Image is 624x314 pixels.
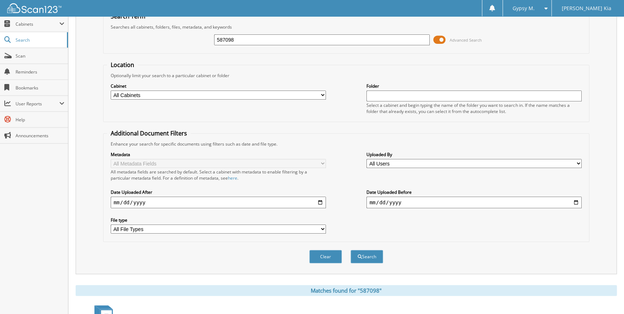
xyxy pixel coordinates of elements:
label: File type [111,217,326,223]
label: Uploaded By [366,151,582,158]
span: Scan [16,53,64,59]
div: Select a cabinet and begin typing the name of the folder you want to search in. If the name match... [366,102,582,114]
img: scan123-logo-white.svg [7,3,61,13]
label: Date Uploaded Before [366,189,582,195]
iframe: Chat Widget [588,279,624,314]
span: Reminders [16,69,64,75]
legend: Search Term [107,12,149,20]
span: Search [16,37,63,43]
legend: Location [107,61,138,69]
span: Advanced Search [450,37,482,43]
div: All metadata fields are searched by default. Select a cabinet with metadata to enable filtering b... [111,169,326,181]
button: Clear [309,250,342,263]
input: end [366,197,582,208]
span: Cabinets [16,21,59,27]
span: Bookmarks [16,85,64,91]
label: Folder [366,83,582,89]
div: Matches found for "587098" [76,285,617,296]
div: Searches all cabinets, folders, files, metadata, and keywords [107,24,585,30]
label: Cabinet [111,83,326,89]
input: start [111,197,326,208]
button: Search [351,250,383,263]
label: Date Uploaded After [111,189,326,195]
a: here [228,175,237,181]
label: Metadata [111,151,326,158]
span: Gypsy M. [513,6,535,11]
span: [PERSON_NAME] Kia [561,6,611,11]
div: Optionally limit your search to a particular cabinet or folder [107,72,585,79]
div: Enhance your search for specific documents using filters such as date and file type. [107,141,585,147]
legend: Additional Document Filters [107,129,191,137]
span: Help [16,117,64,123]
span: User Reports [16,101,59,107]
span: Announcements [16,133,64,139]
